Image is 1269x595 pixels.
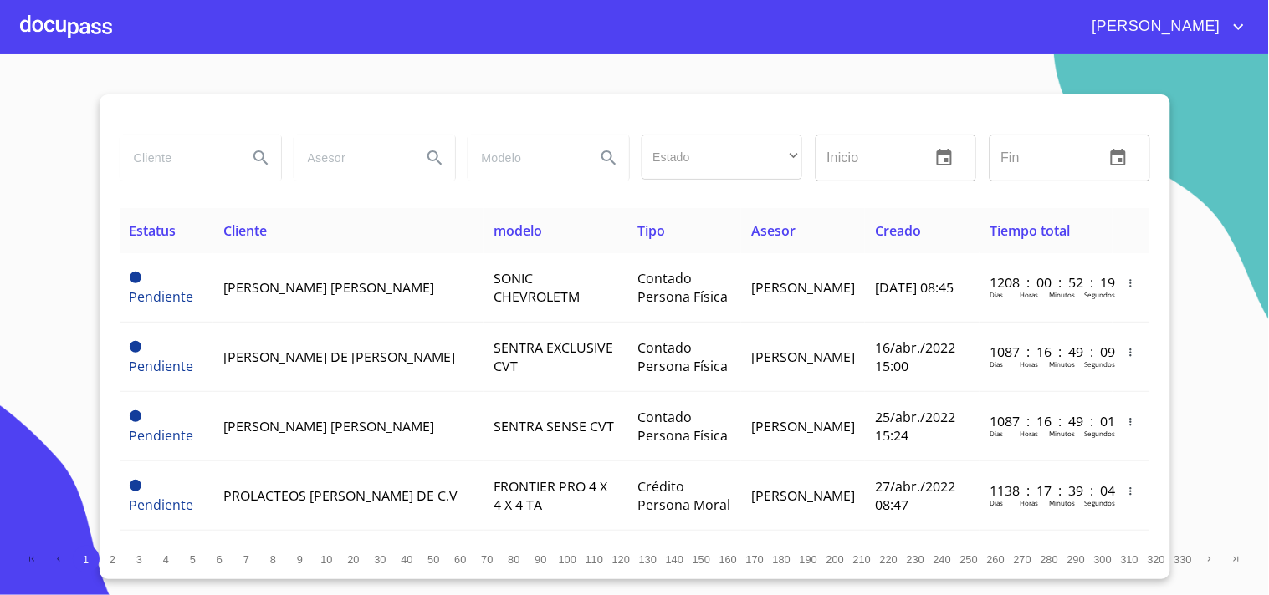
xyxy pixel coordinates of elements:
[217,553,223,566] span: 6
[260,546,287,572] button: 8
[415,138,455,178] button: Search
[535,553,546,566] span: 90
[822,546,849,572] button: 200
[1084,498,1115,507] p: Segundos
[136,553,142,566] span: 3
[233,546,260,572] button: 7
[875,278,954,297] span: [DATE] 08:45
[876,546,903,572] button: 220
[826,553,844,566] span: 200
[528,546,555,572] button: 90
[637,221,665,240] span: Tipo
[875,221,921,240] span: Creado
[990,412,1103,430] p: 1087 : 16 : 49 : 01
[637,269,728,306] span: Contado Persona Física
[581,546,608,572] button: 110
[394,546,421,572] button: 40
[270,553,276,566] span: 8
[494,338,613,375] span: SENTRA EXCLUSIVE CVT
[907,553,924,566] span: 230
[751,486,855,505] span: [PERSON_NAME]
[130,341,141,353] span: Pendiente
[635,546,662,572] button: 130
[960,553,978,566] span: 250
[1049,498,1075,507] p: Minutos
[494,221,542,240] span: modelo
[83,553,89,566] span: 1
[715,546,742,572] button: 160
[637,477,730,514] span: Crédito Persona Moral
[130,287,194,306] span: Pendiente
[773,553,791,566] span: 180
[401,553,412,566] span: 40
[130,496,194,514] span: Pendiente
[1080,13,1229,40] span: [PERSON_NAME]
[751,348,855,366] span: [PERSON_NAME]
[501,546,528,572] button: 80
[130,426,194,445] span: Pendiente
[163,553,169,566] span: 4
[130,480,141,491] span: Pendiente
[1117,546,1144,572] button: 310
[223,278,434,297] span: [PERSON_NAME] [PERSON_NAME]
[875,477,955,514] span: 27/abr./2022 08:47
[1014,553,1031,566] span: 270
[875,338,955,375] span: 16/abr./2022 15:00
[1090,546,1117,572] button: 300
[987,553,1005,566] span: 260
[1121,553,1139,566] span: 310
[1049,429,1075,438] p: Minutos
[347,553,359,566] span: 20
[612,553,630,566] span: 120
[1010,546,1036,572] button: 270
[1080,13,1249,40] button: account of current user
[454,553,466,566] span: 60
[751,278,855,297] span: [PERSON_NAME]
[990,429,1003,438] p: Dias
[180,546,207,572] button: 5
[223,486,458,505] span: PROLACTEOS [PERSON_NAME] DE C.V
[769,546,796,572] button: 180
[880,553,898,566] span: 220
[130,272,141,283] span: Pendiente
[1084,359,1115,369] p: Segundos
[742,546,769,572] button: 170
[719,553,737,566] span: 160
[223,221,267,240] span: Cliente
[1041,553,1058,566] span: 280
[130,357,194,375] span: Pendiente
[474,546,501,572] button: 70
[294,135,408,181] input: search
[207,546,233,572] button: 6
[956,546,983,572] button: 250
[1049,359,1075,369] p: Minutos
[934,553,951,566] span: 240
[243,553,249,566] span: 7
[637,408,728,445] span: Contado Persona Física
[751,417,855,435] span: [PERSON_NAME]
[494,477,607,514] span: FRONTIER PRO 4 X 4 X 4 TA
[1020,359,1038,369] p: Horas
[929,546,956,572] button: 240
[1020,498,1038,507] p: Horas
[637,338,728,375] span: Contado Persona Física
[1174,553,1192,566] span: 330
[1036,546,1063,572] button: 280
[508,553,519,566] span: 80
[693,553,710,566] span: 150
[849,546,876,572] button: 210
[1084,290,1115,299] p: Segundos
[494,269,580,306] span: SONIC CHEVROLETM
[367,546,394,572] button: 30
[608,546,635,572] button: 120
[746,553,764,566] span: 170
[586,553,603,566] span: 110
[1049,290,1075,299] p: Minutos
[903,546,929,572] button: 230
[1144,546,1170,572] button: 320
[1063,546,1090,572] button: 290
[1084,429,1115,438] p: Segundos
[126,546,153,572] button: 3
[559,553,576,566] span: 100
[374,553,386,566] span: 30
